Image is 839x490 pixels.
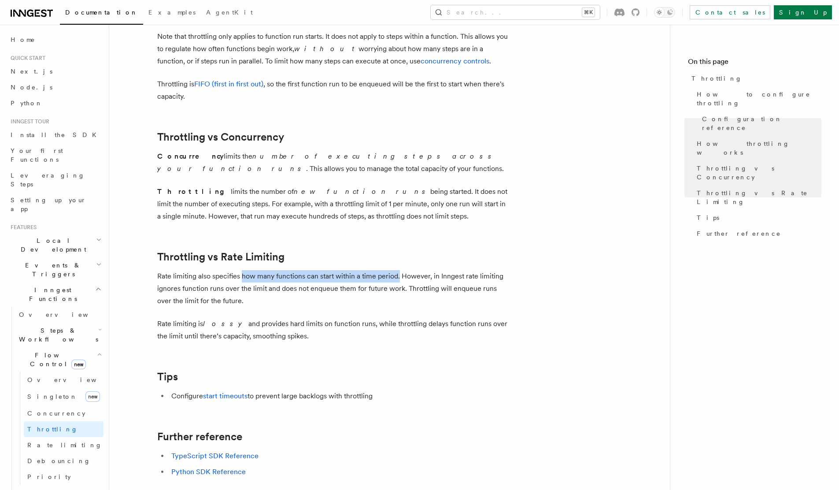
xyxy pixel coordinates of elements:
a: Configuration reference [699,111,821,136]
a: Throttling [24,421,103,437]
a: Singletonnew [24,388,103,405]
p: Rate limiting also specifies how many functions can start within a time period. However, in Innge... [157,270,510,307]
a: Rate limiting [24,437,103,453]
a: Node.js [7,79,103,95]
span: Throttling [27,426,78,433]
a: Setting up your app [7,192,103,217]
span: How throttling works [697,139,821,157]
button: Steps & Workflows [15,323,103,347]
button: Toggle dark mode [654,7,675,18]
a: Debouncing [24,453,103,469]
span: Your first Functions [11,147,63,163]
a: Contact sales [690,5,770,19]
span: Quick start [7,55,45,62]
em: new function runs [294,187,430,196]
a: Python [7,95,103,111]
span: How to configure throttling [697,90,821,108]
a: Throttling [688,71,821,86]
a: Further reference [157,431,242,443]
a: How to configure throttling [693,86,821,111]
em: number of executing steps across your function runs [157,152,496,173]
span: Rate limiting [27,442,102,449]
span: Leveraging Steps [11,172,85,188]
span: Throttling vs Rate Limiting [697,189,821,206]
span: Tips [697,213,719,222]
span: Inngest Functions [7,286,95,303]
span: Documentation [65,9,138,16]
p: Throttling is , so the first function run to be enqueued will be the first to start when there's ... [157,78,510,103]
button: Local Development [7,233,103,257]
span: new [85,391,100,402]
a: AgentKit [201,3,258,24]
span: Overview [19,311,110,318]
p: Rate limiting is and provides hard limits on function runs, while throttling delays function runs... [157,318,510,342]
a: Throttling vs Concurrency [157,131,284,143]
a: Next.js [7,63,103,79]
a: Your first Functions [7,143,103,167]
span: Next.js [11,68,52,75]
button: Inngest Functions [7,282,103,307]
a: Leveraging Steps [7,167,103,192]
a: Throttling vs Rate Limiting [157,251,285,263]
a: Throttling vs Rate Limiting [693,185,821,210]
a: Throttling vs Concurrency [693,160,821,185]
span: Features [7,224,37,231]
a: Concurrency [24,405,103,421]
a: TypeScript SDK Reference [171,452,259,460]
a: How throttling works [693,136,821,160]
span: Events & Triggers [7,261,96,278]
h4: On this page [688,56,821,71]
strong: Concurrency [157,152,224,160]
a: Further reference [693,226,821,241]
strong: Throttling [157,187,231,196]
span: Flow Control [15,351,97,368]
span: Local Development [7,236,96,254]
a: Python SDK Reference [171,468,246,476]
a: Priority [24,469,103,485]
a: start timeouts [203,392,248,400]
span: Setting up your app [11,197,86,212]
span: Steps & Workflows [15,326,98,344]
span: AgentKit [206,9,253,16]
span: Examples [148,9,196,16]
span: Further reference [697,229,781,238]
span: Priority [27,473,71,480]
span: Home [11,35,35,44]
a: Home [7,32,103,48]
em: without [294,45,359,53]
span: Concurrency [27,410,85,417]
a: Sign Up [774,5,832,19]
span: Python [11,100,43,107]
a: Tips [693,210,821,226]
a: Install the SDK [7,127,103,143]
a: Overview [15,307,103,323]
div: Flow Controlnew [15,372,103,485]
a: Examples [143,3,201,24]
span: Overview [27,376,118,383]
span: Debouncing [27,457,91,464]
span: new [71,360,86,369]
span: Node.js [11,84,52,91]
p: limits the . This allows you to manage the total capacity of your functions. [157,150,510,175]
a: Documentation [60,3,143,25]
p: limits the number of being started. It does not limit the number of executing steps. For example,... [157,186,510,223]
span: Inngest tour [7,118,49,125]
a: FIFO (first in first out) [194,80,263,88]
li: Configure to prevent large backlogs with throttling [169,390,510,402]
kbd: ⌘K [582,8,595,17]
button: Search...⌘K [431,5,600,19]
a: concurrency controls [421,57,489,65]
span: Throttling vs Concurrency [697,164,821,182]
span: Singleton [27,393,78,400]
span: Install the SDK [11,131,102,138]
span: Configuration reference [702,115,821,132]
a: Tips [157,371,178,383]
span: Throttling [691,74,742,83]
p: Note that throttling only applies to function run starts. It does not apply to steps within a fun... [157,30,510,67]
button: Flow Controlnew [15,347,103,372]
a: Overview [24,372,103,388]
button: Events & Triggers [7,257,103,282]
em: lossy [203,319,248,328]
